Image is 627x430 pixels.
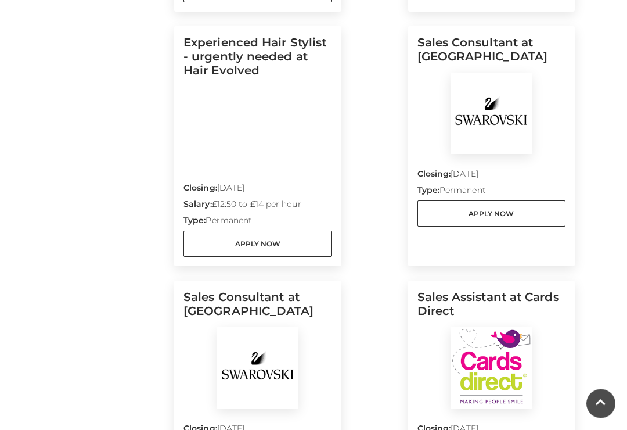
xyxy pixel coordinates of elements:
img: Swarovski [217,328,298,409]
p: £12:50 to £14 per hour [183,199,332,215]
strong: Closing: [183,183,217,193]
p: Permanent [417,185,566,201]
h5: Sales Consultant at [GEOGRAPHIC_DATA] [417,36,566,73]
p: [DATE] [417,169,566,185]
p: Permanent [183,215,332,231]
strong: Type: [417,185,439,196]
strong: Salary: [183,199,212,210]
a: Apply Now [183,231,332,257]
p: [DATE] [183,182,332,199]
a: Apply Now [417,201,566,227]
img: Cards Direct [451,328,532,409]
h5: Sales Consultant at [GEOGRAPHIC_DATA] [183,291,332,328]
strong: Closing: [417,169,451,180]
h5: Experienced Hair Stylist - urgently needed at Hair Evolved [183,36,332,87]
img: Swarovski [451,73,532,155]
strong: Type: [183,216,206,226]
h5: Sales Assistant at Cards Direct [417,291,566,328]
